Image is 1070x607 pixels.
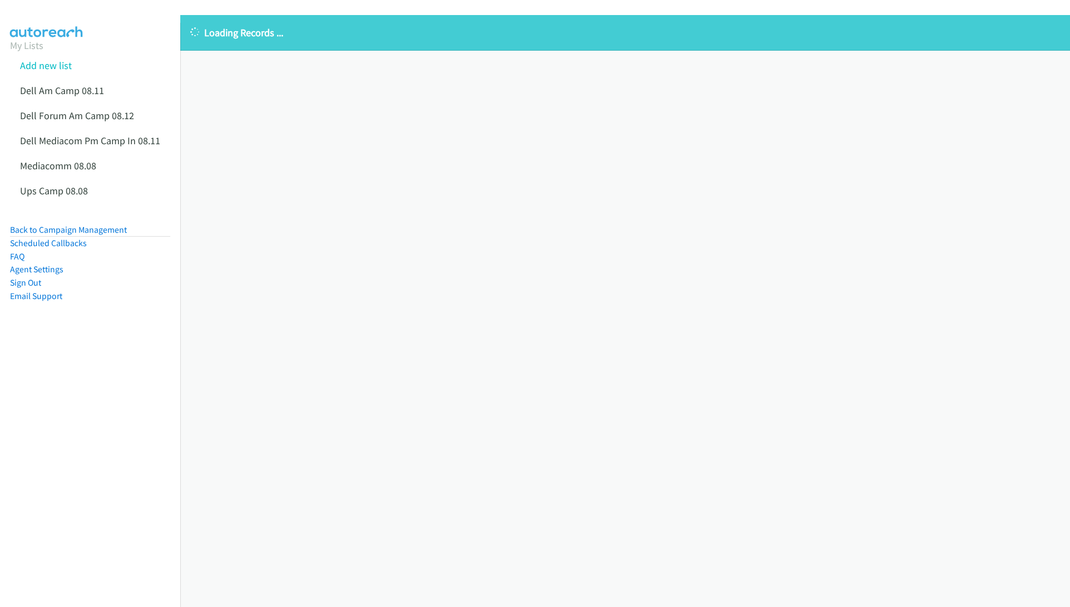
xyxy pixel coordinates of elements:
[20,184,88,197] a: Ups Camp 08.08
[20,159,96,172] a: Mediacomm 08.08
[20,109,134,122] a: Dell Forum Am Camp 08.12
[20,59,72,72] a: Add new list
[10,39,43,52] a: My Lists
[190,25,1060,40] p: Loading Records ...
[10,277,41,288] a: Sign Out
[10,238,87,248] a: Scheduled Callbacks
[10,291,62,301] a: Email Support
[10,224,127,235] a: Back to Campaign Management
[10,264,63,275] a: Agent Settings
[20,84,104,97] a: Dell Am Camp 08.11
[20,134,160,147] a: Dell Mediacom Pm Camp In 08.11
[10,251,24,262] a: FAQ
